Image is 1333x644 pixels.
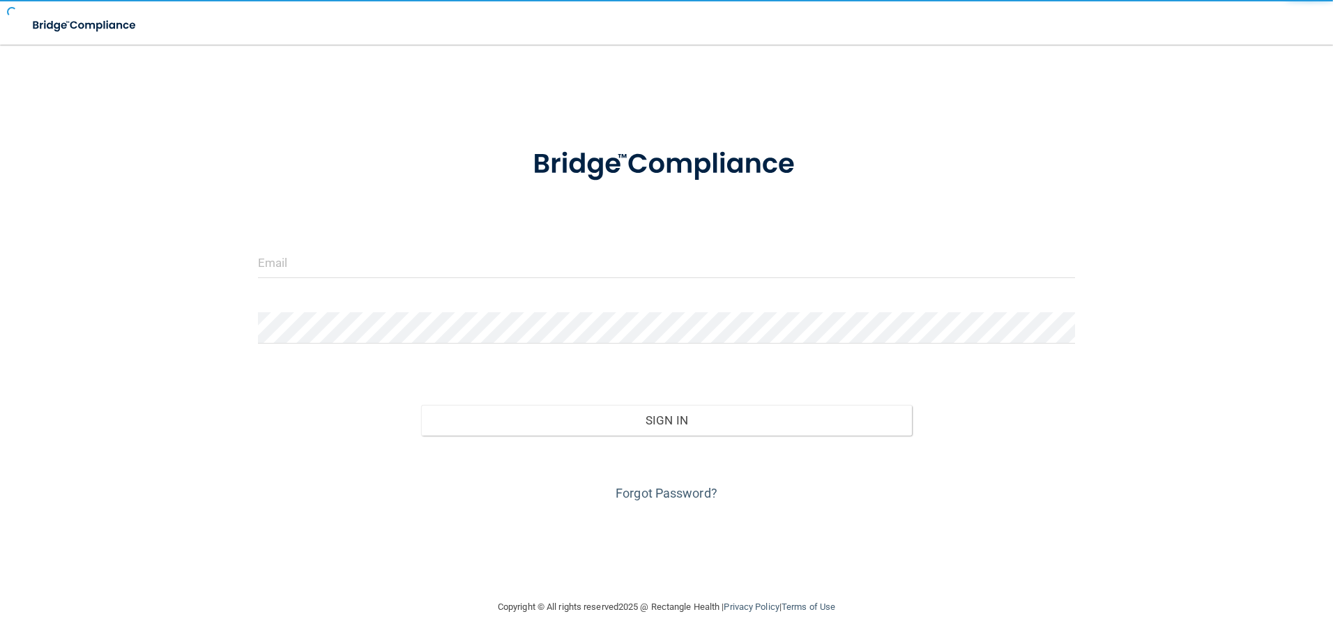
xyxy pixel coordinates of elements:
a: Privacy Policy [724,601,779,612]
button: Sign In [421,405,912,436]
a: Terms of Use [782,601,835,612]
img: bridge_compliance_login_screen.278c3ca4.svg [504,128,829,201]
input: Email [258,247,1076,278]
a: Forgot Password? [616,486,717,500]
img: bridge_compliance_login_screen.278c3ca4.svg [21,11,149,40]
div: Copyright © All rights reserved 2025 @ Rectangle Health | | [412,585,921,629]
